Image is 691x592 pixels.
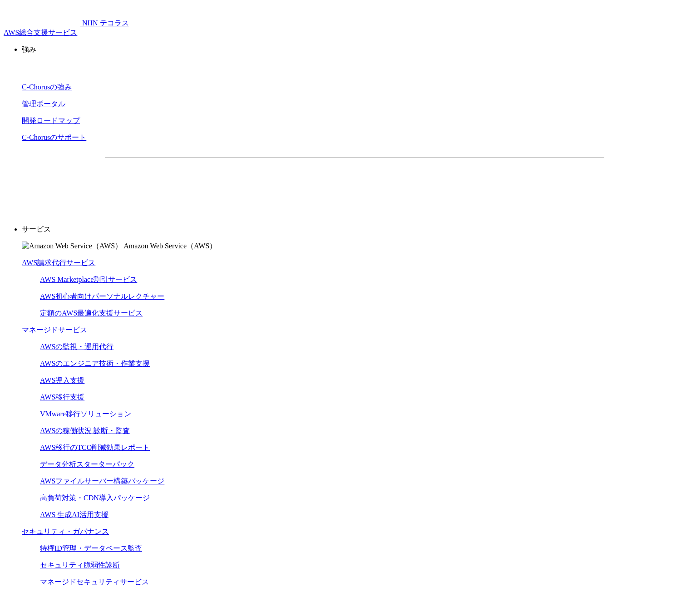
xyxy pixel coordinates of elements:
a: AWSの稼働状況 診断・監査 [40,427,130,434]
a: データ分析スターターパック [40,460,134,468]
a: セキュリティ・ガバナンス [22,528,109,535]
a: C-Chorusの強み [22,83,72,91]
a: AWSの監視・運用代行 [40,343,114,350]
a: AWS 生成AI活用支援 [40,511,109,518]
a: AWS請求代行サービス [22,259,95,266]
a: 管理ポータル [22,100,65,108]
a: 定額のAWS最適化支援サービス [40,309,143,317]
p: 強み [22,45,687,54]
a: セキュリティ脆弱性診断 [40,561,120,569]
a: AWSファイルサーバー構築パッケージ [40,477,164,485]
img: Amazon Web Service（AWS） [22,242,122,251]
a: 開発ロードマップ [22,117,80,124]
a: AWS移行支援 [40,393,84,401]
a: AWS総合支援サービス C-Chorus NHN テコラスAWS総合支援サービス [4,19,129,36]
a: C-Chorusのサポート [22,133,86,141]
a: 高負荷対策・CDN導入パッケージ [40,494,150,502]
a: まずは相談する [359,172,505,195]
a: AWS Marketplace割引サービス [40,276,137,283]
a: VMware移行ソリューション [40,410,131,418]
a: 資料を請求する [204,172,350,195]
img: AWS総合支援サービス C-Chorus [4,4,80,25]
a: AWSのエンジニア技術・作業支援 [40,360,150,367]
a: AWS導入支援 [40,376,84,384]
a: 特権ID管理・データベース監査 [40,544,142,552]
span: Amazon Web Service（AWS） [123,242,217,250]
a: AWS移行のTCO削減効果レポート [40,444,150,451]
p: サービス [22,225,687,234]
a: マネージドセキュリティサービス [40,578,149,586]
a: マネージドサービス [22,326,87,334]
a: AWS初心者向けパーソナルレクチャー [40,292,164,300]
